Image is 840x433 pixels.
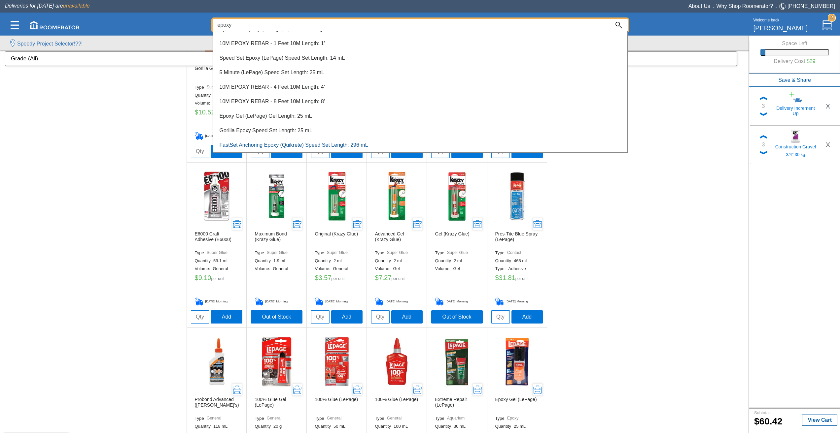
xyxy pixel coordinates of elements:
a: Speed Set Epoxy (LePage) Speed Set Length: 14 mL [220,55,345,61]
a: FastSet Anchoring Epoxy (Quikrete) Speed Set Length: 296 mL [220,142,368,148]
a: Epoxy Gel (LePage) Gel Length: 25 mL [220,113,312,119]
img: Search_Icon.svg [615,22,622,28]
span: • [710,6,717,9]
a: 10M EPOXY REBAR - 4 Feet 10M Length: 4' [220,84,325,90]
a: [PHONE_NUMBER] [787,3,835,9]
a: Gorilla Epoxy Speed Set Length: 25 mL [220,128,312,133]
img: Categories.svg [11,21,19,29]
span: • [773,6,779,9]
a: 5 Minute (LePage) Speed Set Length: 25 mL [220,70,325,75]
a: 10M EPOXY REBAR - 1 Feet 10M Length: 1' [220,41,325,46]
a: Why Shop Roomerator? [717,3,773,9]
img: Telephone.svg [779,2,787,11]
strong: 2 [828,14,836,22]
img: roomerator-logo.svg [30,21,80,29]
input: Search...? [213,19,610,31]
span: unavailable [63,3,90,9]
span: Deliveries for [DATE] are [5,3,90,9]
img: Cart.svg [822,20,832,30]
a: 10M EPOXY REBAR - 8 Feet 10M Length: 8' [220,99,325,104]
a: About Us [688,3,710,9]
